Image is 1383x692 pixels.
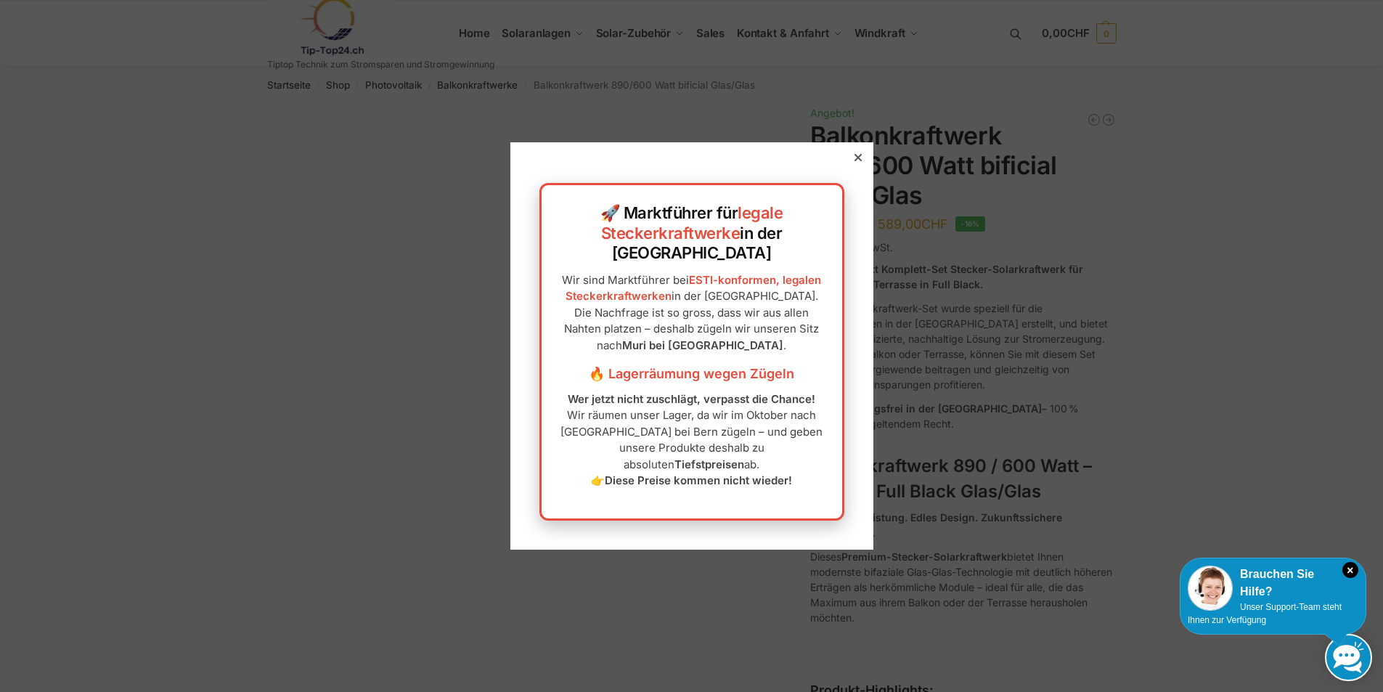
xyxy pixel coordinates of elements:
[605,473,792,487] strong: Diese Preise kommen nicht wieder!
[566,273,822,304] a: ESTI-konformen, legalen Steckerkraftwerken
[556,365,828,383] h3: 🔥 Lagerräumung wegen Zügeln
[1342,562,1358,578] i: Schließen
[568,392,815,406] strong: Wer jetzt nicht zuschlägt, verpasst die Chance!
[601,203,783,243] a: legale Steckerkraftwerke
[1188,566,1358,601] div: Brauchen Sie Hilfe?
[556,203,828,264] h2: 🚀 Marktführer für in der [GEOGRAPHIC_DATA]
[1188,602,1342,625] span: Unser Support-Team steht Ihnen zur Verfügung
[1188,566,1233,611] img: Customer service
[556,391,828,489] p: Wir räumen unser Lager, da wir im Oktober nach [GEOGRAPHIC_DATA] bei Bern zügeln – und geben unse...
[622,338,783,352] strong: Muri bei [GEOGRAPHIC_DATA]
[674,457,744,471] strong: Tiefstpreisen
[556,272,828,354] p: Wir sind Marktführer bei in der [GEOGRAPHIC_DATA]. Die Nachfrage ist so gross, dass wir aus allen...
